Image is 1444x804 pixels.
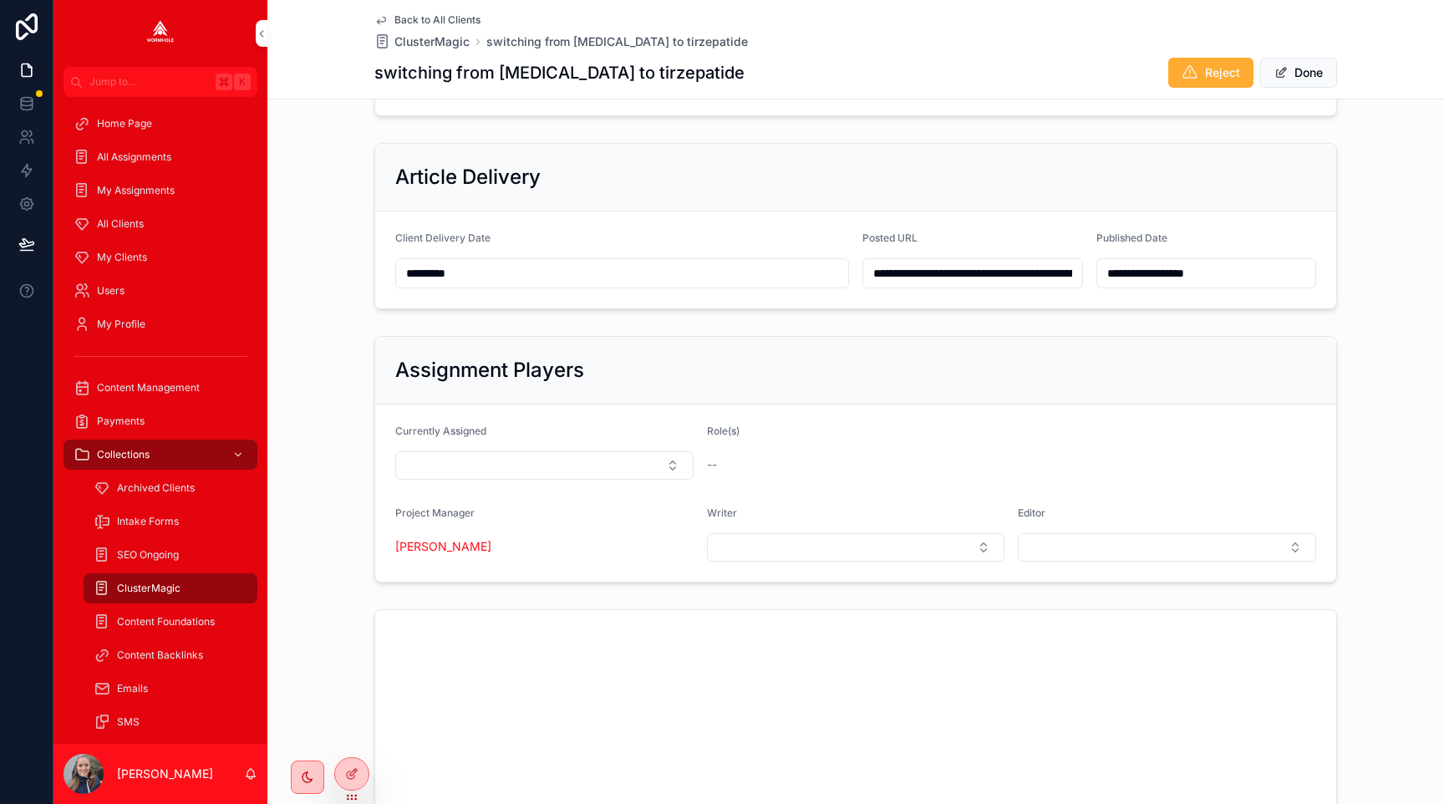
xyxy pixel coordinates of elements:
[64,209,257,239] a: All Clients
[97,217,144,231] span: All Clients
[84,573,257,603] a: ClusterMagic
[395,538,491,555] a: [PERSON_NAME]
[64,242,257,272] a: My Clients
[707,456,717,473] span: --
[395,451,694,480] button: Select Button
[394,33,470,50] span: ClusterMagic
[97,381,200,394] span: Content Management
[1018,506,1045,519] span: Editor
[1205,64,1240,81] span: Reject
[84,473,257,503] a: Archived Clients
[97,318,145,331] span: My Profile
[64,276,257,306] a: Users
[117,615,215,628] span: Content Foundations
[64,176,257,206] a: My Assignments
[84,607,257,637] a: Content Foundations
[395,506,475,519] span: Project Manager
[1260,58,1337,88] button: Done
[1018,533,1316,562] button: Select Button
[394,13,480,27] span: Back to All Clients
[707,533,1005,562] button: Select Button
[117,515,179,528] span: Intake Forms
[97,415,145,428] span: Payments
[53,97,267,744] div: scrollable content
[486,33,748,50] a: switching from [MEDICAL_DATA] to tirzepatide
[374,33,470,50] a: ClusterMagic
[64,67,257,97] button: Jump to...K
[395,232,491,244] span: Client Delivery Date
[97,284,125,298] span: Users
[117,766,213,782] p: [PERSON_NAME]
[64,109,257,139] a: Home Page
[64,373,257,403] a: Content Management
[117,548,179,562] span: SEO Ongoing
[84,540,257,570] a: SEO Ongoing
[1168,58,1253,88] button: Reject
[97,448,150,461] span: Collections
[117,481,195,495] span: Archived Clients
[862,232,918,244] span: Posted URL
[64,406,257,436] a: Payments
[117,715,140,729] span: SMS
[64,142,257,172] a: All Assignments
[147,20,174,47] img: App logo
[236,75,249,89] span: K
[97,184,175,197] span: My Assignments
[374,13,480,27] a: Back to All Clients
[97,150,171,164] span: All Assignments
[64,309,257,339] a: My Profile
[117,649,203,662] span: Content Backlinks
[64,440,257,470] a: Collections
[84,506,257,537] a: Intake Forms
[395,425,486,437] span: Currently Assigned
[395,164,541,191] h2: Article Delivery
[117,582,180,595] span: ClusterMagic
[374,61,745,84] h1: switching from [MEDICAL_DATA] to tirzepatide
[84,707,257,737] a: SMS
[84,640,257,670] a: Content Backlinks
[97,117,152,130] span: Home Page
[1096,232,1167,244] span: Published Date
[84,674,257,704] a: Emails
[97,251,147,264] span: My Clients
[707,425,740,437] span: Role(s)
[117,682,148,695] span: Emails
[89,75,209,89] span: Jump to...
[707,506,737,519] span: Writer
[395,357,584,384] h2: Assignment Players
